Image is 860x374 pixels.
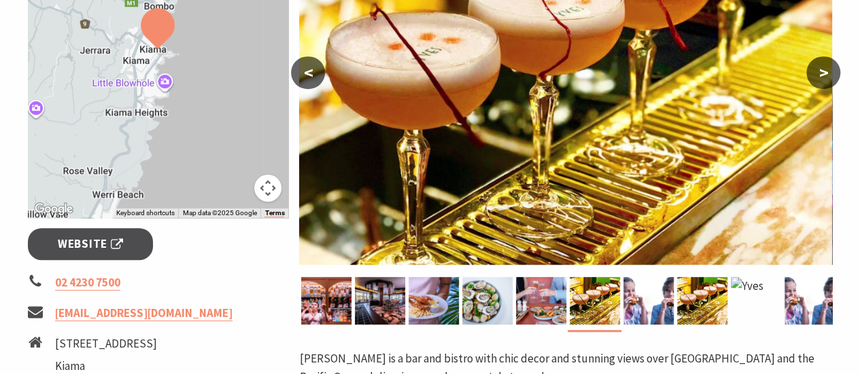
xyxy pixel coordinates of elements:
button: > [806,56,840,89]
img: Food [409,277,459,324]
button: < [291,56,325,89]
span: Map data ©2025 Google [182,209,256,217]
a: Open this area in Google Maps (opens a new window) [31,200,76,218]
a: 02 4230 7500 [55,275,120,291]
img: Google [31,200,76,218]
img: Yves [570,277,620,324]
a: Website [28,228,154,260]
img: Yves [623,277,674,324]
img: Yves [677,277,727,324]
img: Internal [355,277,405,324]
img: Bar [301,277,351,324]
button: Keyboard shortcuts [116,208,174,218]
img: Food [462,277,513,324]
img: Yves [785,277,835,324]
li: [STREET_ADDRESS] [55,335,187,353]
img: Dinner [516,277,566,324]
a: Terms (opens in new tab) [264,209,284,217]
a: [EMAIL_ADDRESS][DOMAIN_NAME] [55,305,233,321]
button: Map camera controls [254,174,281,202]
img: Yves [731,277,781,324]
span: Website [58,235,123,253]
